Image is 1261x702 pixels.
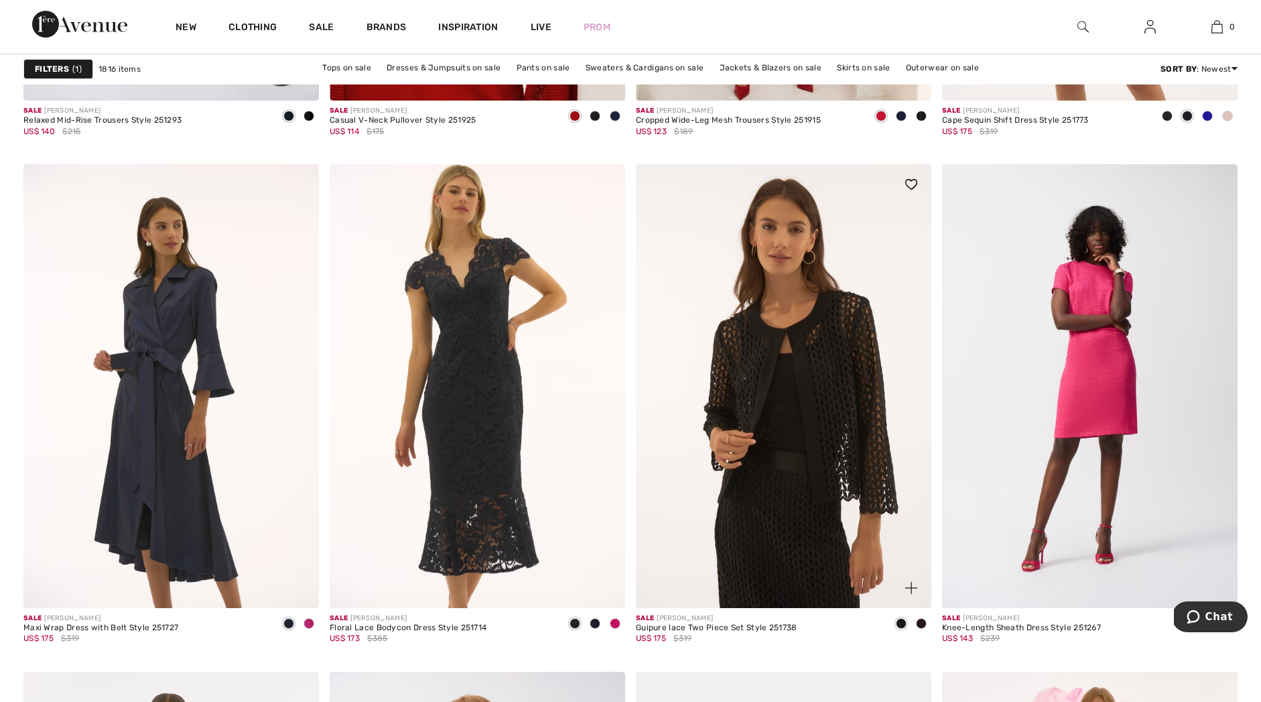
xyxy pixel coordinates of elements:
div: Cape Sequin Shift Dress Style 251773 [942,116,1089,125]
span: $189 [674,125,693,137]
a: Outerwear on sale [899,59,986,76]
div: Magenta [299,613,319,636]
span: Sale [636,107,654,115]
span: Sale [23,107,42,115]
span: Sale [942,614,960,622]
span: US$ 123 [636,127,667,136]
img: My Bag [1211,19,1223,35]
img: My Info [1144,19,1156,35]
div: [PERSON_NAME] [23,106,182,116]
a: Sweaters & Cardigans on sale [579,59,710,76]
img: search the website [1077,19,1089,35]
a: Tops on sale [316,59,378,76]
div: Floral Lace Bodycon Dress Style 251714 [330,624,486,633]
span: Sale [330,107,348,115]
div: [PERSON_NAME] [636,613,797,624]
div: Royal Sapphire 163 [1197,106,1217,128]
div: Midnight Blue [891,106,911,128]
span: 1816 items [98,63,141,75]
div: Midnight Blue [1177,106,1197,128]
span: $215 [62,125,80,137]
div: [PERSON_NAME] [942,106,1089,116]
strong: Sort By [1160,64,1197,74]
div: Midnight Blue [279,106,299,128]
span: US$ 140 [23,127,55,136]
div: Quartz [1217,106,1238,128]
div: [PERSON_NAME] [942,613,1101,624]
a: Clothing [228,21,277,36]
div: Black [891,613,911,636]
div: Guipure lace Two Piece Set Style 251738 [636,624,797,633]
span: Sale [636,614,654,622]
strong: Filters [35,63,69,75]
div: Casual V-Neck Pullover Style 251925 [330,116,476,125]
img: plus_v2.svg [905,582,917,594]
a: Jackets & Blazers on sale [713,59,829,76]
span: US$ 143 [942,634,973,643]
img: 1ère Avenue [32,11,127,38]
span: US$ 114 [330,127,359,136]
div: Maxi Wrap Dress with Belt Style 251727 [23,624,178,633]
div: Knee-Length Sheath Dress Style 251267 [942,624,1101,633]
a: Live [531,20,551,34]
span: US$ 175 [636,634,666,643]
div: Relaxed Mid-Rise Trousers Style 251293 [23,116,182,125]
span: $239 [980,632,1000,644]
img: Knee-Length Sheath Dress Style 251267. Pink [942,164,1238,608]
a: Brands [367,21,407,36]
div: Radiant red [565,106,585,128]
span: US$ 173 [330,634,360,643]
a: Pants on sale [510,59,577,76]
span: $175 [367,125,384,137]
a: Prom [584,20,610,34]
div: Midnight Blue [585,613,605,636]
a: Sign In [1134,19,1167,36]
iframe: Opens a widget where you can chat to one of our agents [1174,601,1248,635]
a: New [176,21,196,36]
div: Black [585,106,605,128]
div: [PERSON_NAME] [636,106,821,116]
div: Black [299,106,319,128]
div: Black [565,613,585,636]
div: Cropped Wide-Leg Mesh Trousers Style 251915 [636,116,821,125]
span: $319 [980,125,998,137]
a: Dresses & Jumpsuits on sale [380,59,507,76]
div: [PERSON_NAME] [330,106,476,116]
span: US$ 175 [942,127,972,136]
span: Sale [330,614,348,622]
span: 1 [72,63,82,75]
span: $319 [673,632,691,644]
div: Black [1157,106,1177,128]
div: Midnight Blue [279,613,299,636]
span: US$ 175 [23,634,54,643]
span: $385 [367,632,387,644]
div: : Newest [1160,63,1238,75]
a: Sale [309,21,334,36]
span: 0 [1230,21,1235,33]
div: [PERSON_NAME] [330,613,486,624]
div: Midnight Blue [605,106,625,128]
div: Radiant red [871,106,891,128]
img: heart_black_full.svg [905,179,917,190]
span: Inspiration [438,21,498,36]
span: Sale [942,107,960,115]
img: Maxi Wrap Dress with Belt Style 251727. Midnight Blue [23,164,319,608]
img: Guipure lace Two Piece Set Style 251738. Black [636,164,931,608]
a: 0 [1184,19,1250,35]
div: Black [911,106,931,128]
span: $319 [61,632,79,644]
div: [PERSON_NAME] [23,613,178,624]
div: Midnight Blue [911,613,931,636]
a: Skirts on sale [830,59,897,76]
span: Sale [23,614,42,622]
img: Floral Lace Bodycon Dress Style 251714. Black [330,164,625,608]
div: Geranium [605,613,625,636]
